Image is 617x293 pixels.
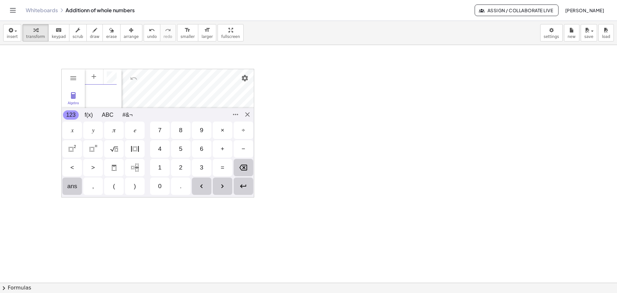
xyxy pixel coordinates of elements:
[239,72,251,84] button: Settings
[180,182,182,190] div: .
[26,7,58,14] a: Whiteboards
[90,34,100,39] span: draw
[150,178,170,195] div: 0
[85,69,117,144] div: Algebra
[26,34,45,39] span: transform
[564,24,579,41] button: new
[150,140,170,158] div: 4
[119,110,136,120] button: #&¬
[239,182,247,190] img: Enter
[91,164,95,171] div: >
[213,140,232,158] div: +
[89,145,97,153] img: Power
[83,140,103,158] div: Power
[540,24,563,41] button: settings
[234,122,253,139] div: ÷
[192,178,211,195] div: Left Arrow
[110,164,118,171] img: recurring decimal
[149,26,155,34] i: undo
[565,7,604,13] span: [PERSON_NAME]
[131,164,139,171] img: mixed number
[3,24,21,41] button: insert
[201,34,213,39] span: larger
[192,159,211,176] div: 3
[221,34,240,39] span: fullscreen
[213,178,232,195] div: Right Arrow
[104,122,124,139] div: 𝜋
[584,34,593,39] span: save
[62,140,82,158] div: Squared
[204,26,210,34] i: format_size
[198,182,205,190] img: Left Arrow
[480,7,553,13] span: Assign / Collaborate Live
[171,140,191,158] div: 5
[221,126,224,134] div: ×
[144,24,160,41] button: undoundo
[192,122,211,139] div: 9
[560,5,609,16] button: [PERSON_NAME]
[73,34,83,39] span: scrub
[7,34,18,39] span: insert
[70,164,74,171] div: <
[192,140,211,158] div: 6
[158,182,162,190] div: 0
[171,178,191,195] div: .
[113,182,115,190] div: (
[120,24,142,41] button: arrange
[179,164,183,171] div: 2
[213,159,232,176] div: =
[234,140,253,158] div: −
[112,126,116,134] div: 𝜋
[69,74,77,82] img: Main Menu
[8,5,18,15] button: Toggle navigation
[184,26,191,34] i: format_size
[221,164,224,171] div: =
[160,24,176,41] button: redoredo
[239,164,247,171] img: Backspace
[147,34,157,39] span: undo
[242,126,245,134] div: ÷
[213,122,232,139] div: ×
[581,24,597,41] button: save
[181,34,195,39] span: smaller
[200,145,203,153] div: 6
[158,164,162,171] div: 1
[71,126,74,134] div: 𝑥
[86,69,102,84] button: Add Item
[125,178,145,195] div: )
[164,34,172,39] span: redo
[200,126,203,134] div: 9
[62,178,82,195] div: ans
[475,5,559,16] button: Assign / Collaborate Live
[219,182,226,190] img: Right Arrow
[125,140,145,158] div: Absolute Value
[198,24,216,41] button: format_sizelarger
[171,122,191,139] div: 8
[110,145,118,153] img: Square Root
[150,159,170,176] div: 1
[103,24,120,41] button: erase
[131,145,139,153] img: Absolute Value
[69,24,87,41] button: scrub
[62,122,82,139] div: 𝑥
[52,34,66,39] span: keypad
[99,110,117,120] button: ABC
[134,182,136,190] div: )
[179,145,183,153] div: 5
[218,24,243,41] button: fullscreen
[128,73,139,84] button: Undo
[234,159,253,176] div: Backspace
[544,34,559,39] span: settings
[56,26,62,34] i: keyboard
[150,122,170,139] div: 7
[83,178,103,195] div: ,
[598,24,614,41] button: load
[242,145,245,153] div: −
[122,69,254,197] canvas: Graphics View 1
[124,34,139,39] span: arrange
[106,34,117,39] span: erase
[104,178,124,195] div: (
[179,126,183,134] div: 8
[86,24,103,41] button: draw
[61,69,254,197] div: Graphing Calculator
